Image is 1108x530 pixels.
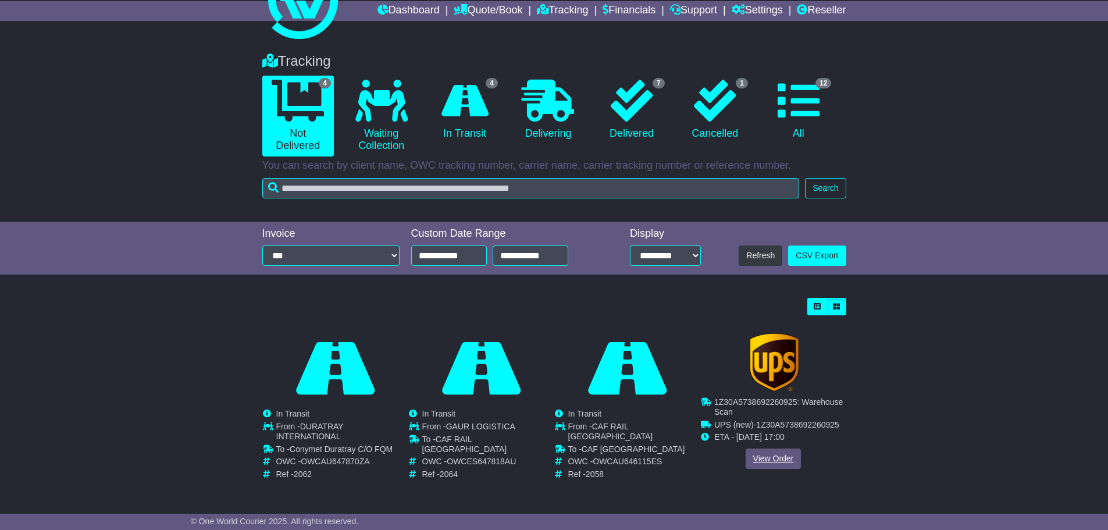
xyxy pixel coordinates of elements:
span: OWCAU647870ZA [301,457,369,466]
button: Refresh [739,246,782,266]
a: CSV Export [788,246,846,266]
td: To - [276,444,408,457]
td: OWC - [422,457,554,469]
span: In Transit [422,409,456,418]
td: To - [422,435,554,457]
span: In Transit [276,409,310,418]
span: OWCAU646115ES [593,457,662,466]
span: Conymet Duratray C/O FQM [290,444,393,454]
span: In Transit [568,409,602,418]
img: GetCarrierServiceLogo [750,333,799,392]
span: GAUR LOGISTICA [446,422,515,431]
a: Dashboard [377,1,440,21]
span: 1Z30A5738692260925: Warehouse Scan [714,397,843,417]
div: Display [630,227,701,240]
span: OWCES647818AU [447,457,516,466]
span: 1 [736,78,748,88]
a: Waiting Collection [345,76,417,156]
td: OWC - [276,457,408,469]
span: 4 [319,78,331,88]
a: 4 In Transit [429,76,500,144]
td: Ref - [568,469,700,479]
button: Search [805,178,846,198]
td: - [714,420,846,433]
span: ETA - [DATE] 17:00 [714,433,785,442]
td: Ref - [276,469,408,479]
a: Settings [732,1,783,21]
td: From - [422,422,554,435]
a: Tracking [537,1,588,21]
a: 7 Delivered [596,76,667,144]
a: Reseller [797,1,846,21]
span: CAF RAIL [GEOGRAPHIC_DATA] [422,435,507,454]
a: 4 Not Delivered [262,76,334,156]
span: CAF [GEOGRAPHIC_DATA] [582,444,685,454]
span: 2062 [294,469,312,479]
span: 12 [815,78,831,88]
span: 4 [486,78,498,88]
a: Support [670,1,717,21]
td: OWC - [568,457,700,469]
span: 7 [653,78,665,88]
span: 2058 [586,469,604,479]
span: © One World Courier 2025. All rights reserved. [191,517,359,526]
div: Custom Date Range [411,227,598,240]
a: Quote/Book [454,1,522,21]
td: Ref - [422,469,554,479]
a: Delivering [512,76,584,144]
span: CAF RAIL [GEOGRAPHIC_DATA] [568,422,653,441]
a: View Order [745,449,801,469]
td: From - [568,422,700,444]
span: 1Z30A5738692260925 [756,420,839,429]
a: Financials [603,1,655,21]
td: To - [568,444,700,457]
a: 1 Cancelled [679,76,751,144]
p: You can search by client name, OWC tracking number, carrier name, carrier tracking number or refe... [262,159,846,172]
div: Tracking [256,53,852,70]
a: 12 All [763,76,834,144]
span: UPS (new) [714,420,754,429]
div: Invoice [262,227,400,240]
span: 2064 [440,469,458,479]
span: DURATRAY INTERNATIONAL [276,422,344,441]
td: From - [276,422,408,444]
